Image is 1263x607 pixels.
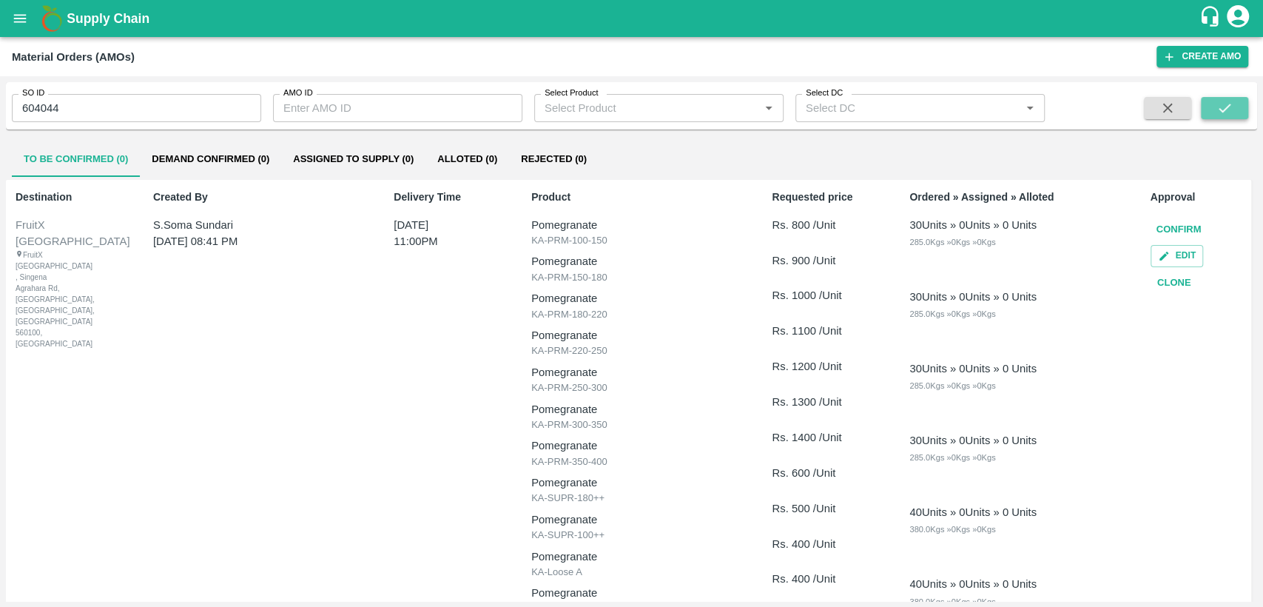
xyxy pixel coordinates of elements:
[1151,190,1247,205] p: Approval
[772,217,869,233] p: Rs. 800 /Unit
[531,290,732,306] p: Pomegranate
[800,98,997,118] input: Select DC
[531,343,732,358] p: KA-PRM-220-250
[909,381,995,390] span: 285.0 Kgs » 0 Kgs » 0 Kgs
[1225,3,1251,34] div: account of current user
[909,360,1037,377] div: 30 Units » 0 Units » 0 Units
[909,238,995,247] span: 285.0 Kgs » 0 Kgs » 0 Kgs
[281,141,425,177] button: Assigned to Supply (0)
[153,217,336,233] p: S.Soma Sundari
[531,217,732,233] p: Pomegranate
[531,528,732,543] p: KA-SUPR-100++
[531,270,732,285] p: KA-PRM-150-180
[772,323,869,339] p: Rs. 1100 /Unit
[153,190,354,205] p: Created By
[1151,245,1203,266] button: Edit
[909,597,995,606] span: 380.0 Kgs » 0 Kgs » 0 Kgs
[545,87,598,99] label: Select Product
[3,1,37,36] button: open drawer
[772,252,869,269] p: Rs. 900 /Unit
[283,87,313,99] label: AMO ID
[531,455,732,469] p: KA-PRM-350-400
[140,141,281,177] button: Demand Confirmed (0)
[16,217,110,250] div: FruitX [GEOGRAPHIC_DATA]
[531,549,732,565] p: Pomegranate
[273,94,522,122] input: Enter AMO ID
[1020,98,1040,118] button: Open
[772,190,869,205] p: Requested price
[509,141,599,177] button: Rejected (0)
[12,94,261,122] input: Enter SO ID
[531,253,732,269] p: Pomegranate
[22,87,44,99] label: SO ID
[772,536,869,552] p: Rs. 400 /Unit
[394,190,491,205] p: Delivery Time
[531,512,732,528] p: Pomegranate
[67,8,1199,29] a: Supply Chain
[772,571,869,587] p: Rs. 400 /Unit
[531,417,732,432] p: KA-PRM-300-350
[531,401,732,417] p: Pomegranate
[16,249,73,349] div: FruitX [GEOGRAPHIC_DATA] , Singena Agrahara Rd, [GEOGRAPHIC_DATA], [GEOGRAPHIC_DATA], [GEOGRAPHIC...
[909,576,1037,592] div: 40 Units » 0 Units » 0 Units
[531,190,732,205] p: Product
[909,525,995,534] span: 380.0 Kgs » 0 Kgs » 0 Kgs
[531,491,732,506] p: KA-SUPR-180++
[531,474,732,491] p: Pomegranate
[909,432,1037,449] div: 30 Units » 0 Units » 0 Units
[772,465,869,481] p: Rs. 600 /Unit
[1199,5,1225,32] div: customer-support
[806,87,843,99] label: Select DC
[909,190,1110,205] p: Ordered » Assigned » Alloted
[909,504,1037,520] div: 40 Units » 0 Units » 0 Units
[531,380,732,395] p: KA-PRM-250-300
[1156,46,1248,67] button: Create AMO
[531,307,732,322] p: KA-PRM-180-220
[153,233,336,249] p: [DATE] 08:41 PM
[531,233,732,248] p: KA-PRM-100-150
[772,358,869,375] p: Rs. 1200 /Unit
[531,364,732,380] p: Pomegranate
[909,217,1037,233] div: 30 Units » 0 Units » 0 Units
[531,437,732,454] p: Pomegranate
[1151,217,1208,243] button: Confirm
[12,47,135,67] div: Material Orders (AMOs)
[909,289,1037,305] div: 30 Units » 0 Units » 0 Units
[531,327,732,343] p: Pomegranate
[772,394,869,410] p: Rs. 1300 /Unit
[772,500,869,517] p: Rs. 500 /Unit
[772,429,869,446] p: Rs. 1400 /Unit
[531,565,732,580] p: KA-Loose A
[425,141,509,177] button: Alloted (0)
[539,98,755,118] input: Select Product
[909,309,995,318] span: 285.0 Kgs » 0 Kgs » 0 Kgs
[394,217,473,250] p: [DATE] 11:00PM
[772,287,869,303] p: Rs. 1000 /Unit
[759,98,778,118] button: Open
[12,141,140,177] button: To Be Confirmed (0)
[909,453,995,462] span: 285.0 Kgs » 0 Kgs » 0 Kgs
[37,4,67,33] img: logo
[16,190,112,205] p: Destination
[67,11,149,26] b: Supply Chain
[531,585,732,601] p: Pomegranate
[1151,270,1198,296] button: Clone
